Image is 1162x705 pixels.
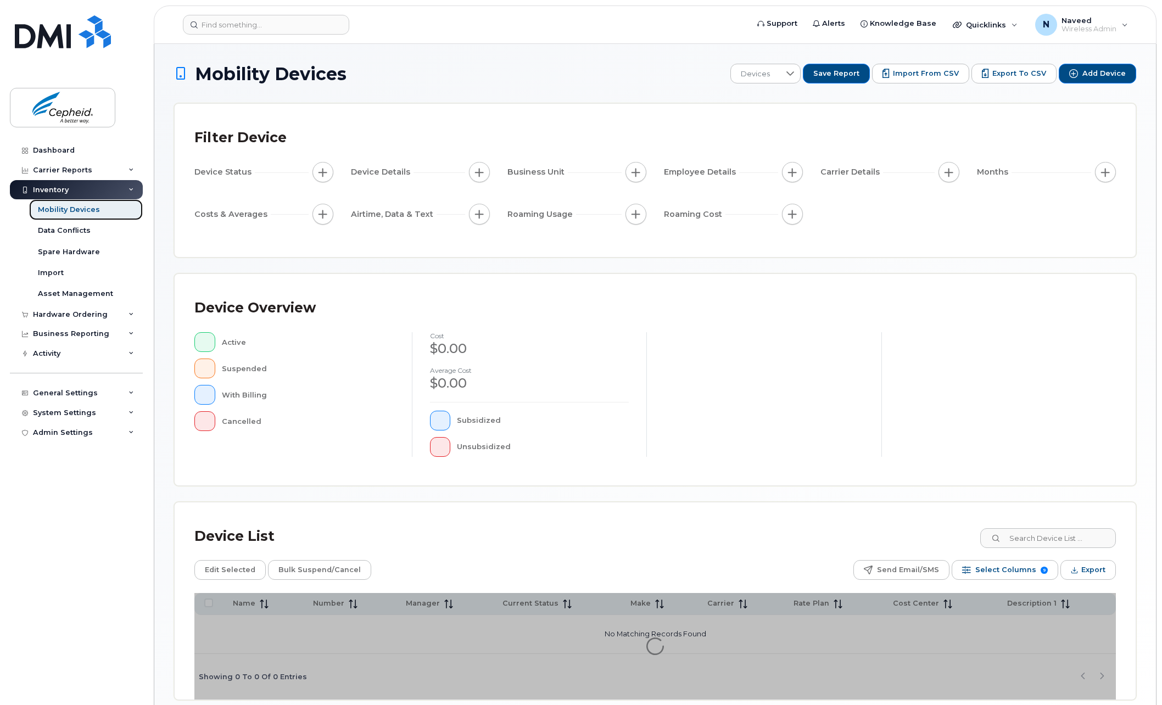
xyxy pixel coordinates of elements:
[507,209,576,220] span: Roaming Usage
[430,339,629,358] div: $0.00
[457,437,629,457] div: Unsubsidized
[430,332,629,339] h4: cost
[664,166,739,178] span: Employee Details
[195,64,347,83] span: Mobility Devices
[664,209,725,220] span: Roaming Cost
[872,64,969,83] button: Import from CSV
[1059,64,1136,83] button: Add Device
[853,560,949,580] button: Send Email/SMS
[893,69,959,79] span: Import from CSV
[803,64,870,83] button: Save Report
[194,166,255,178] span: Device Status
[205,562,255,578] span: Edit Selected
[820,166,883,178] span: Carrier Details
[731,64,780,84] span: Devices
[977,166,1012,178] span: Months
[1060,560,1116,580] button: Export
[507,166,568,178] span: Business Unit
[222,359,394,378] div: Suspended
[222,411,394,431] div: Cancelled
[980,528,1116,548] input: Search Device List ...
[430,374,629,393] div: $0.00
[351,209,437,220] span: Airtime, Data & Text
[1114,657,1154,697] iframe: Messenger Launcher
[992,69,1046,79] span: Export to CSV
[1081,562,1105,578] span: Export
[1082,69,1126,79] span: Add Device
[952,560,1058,580] button: Select Columns 9
[278,562,361,578] span: Bulk Suspend/Cancel
[457,411,629,430] div: Subsidized
[194,209,271,220] span: Costs & Averages
[971,64,1057,83] button: Export to CSV
[194,294,316,322] div: Device Overview
[194,522,275,551] div: Device List
[194,560,266,580] button: Edit Selected
[813,69,859,79] span: Save Report
[351,166,414,178] span: Device Details
[222,385,394,405] div: With Billing
[975,562,1036,578] span: Select Columns
[430,367,629,374] h4: Average cost
[268,560,371,580] button: Bulk Suspend/Cancel
[1041,567,1048,574] span: 9
[194,124,287,152] div: Filter Device
[877,562,939,578] span: Send Email/SMS
[222,332,394,352] div: Active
